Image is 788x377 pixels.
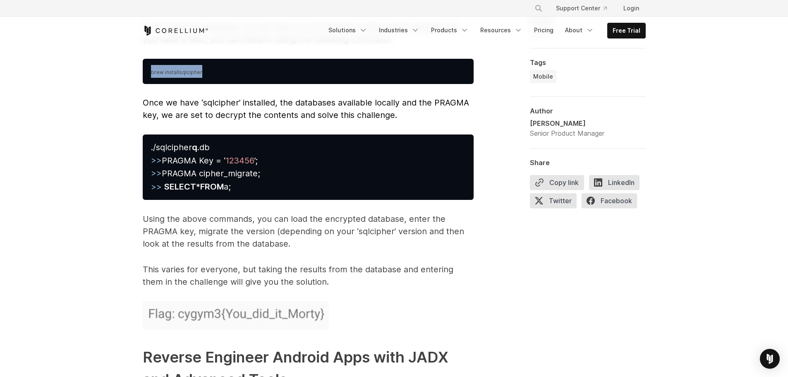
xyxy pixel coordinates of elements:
[143,26,208,36] a: Corellium Home
[143,301,329,329] img: Flag: cygym4[You_did_it_morty]
[533,72,553,81] span: Mobile
[760,349,780,369] div: Open Intercom Messenger
[426,23,474,38] a: Products
[582,193,637,208] span: Facebook
[529,23,558,38] a: Pricing
[530,107,646,115] div: Author
[530,158,646,167] div: Share
[192,142,197,152] strong: q
[179,69,202,75] span: sqlcipher
[151,168,162,178] span: >>
[530,118,604,128] div: [PERSON_NAME]
[525,1,646,16] div: Navigation Menu
[589,175,640,190] span: LinkedIn
[530,128,604,138] div: Senior Product Manager
[530,58,646,67] div: Tags
[151,182,162,192] span: >>
[151,156,162,166] span: >>
[323,23,372,38] a: Solutions
[143,213,474,250] p: Using the above commands, you can load the encrypted database, enter the PRAGMA key, migrate the ...
[143,98,469,120] span: Once we have ‘sqlcipher’ installed, the databases available locally and the PRAGMA key, we are se...
[531,1,546,16] button: Search
[151,69,179,75] span: brew install
[200,182,224,192] strong: FROM
[530,70,556,83] a: Mobile
[164,182,196,192] strong: SELECT
[530,175,584,190] button: Copy link
[549,1,613,16] a: Support Center
[151,142,260,192] span: ./sqlcipher .db PRAGMA Key = ‘ ’; PRAGMA cipher_migrate; * a;
[589,175,644,193] a: LinkedIn
[608,23,645,38] a: Free Trial
[323,23,646,38] div: Navigation Menu
[582,193,642,211] a: Facebook
[560,23,599,38] a: About
[374,23,424,38] a: Industries
[617,1,646,16] a: Login
[225,156,254,166] span: 123456
[475,23,527,38] a: Resources
[530,193,582,211] a: Twitter
[530,193,577,208] span: Twitter
[143,263,474,288] p: This varies for everyone, but taking the results from the database and entering them in the chall...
